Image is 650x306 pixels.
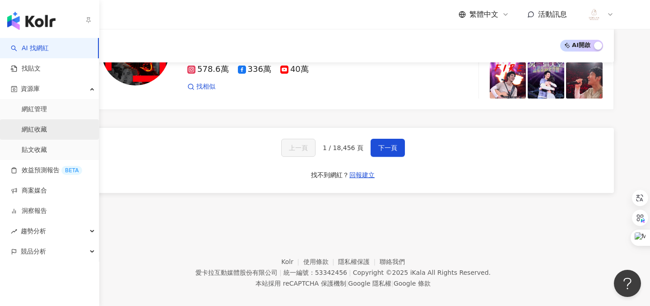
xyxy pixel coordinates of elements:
[490,62,526,99] img: post-image
[410,269,426,276] a: iKala
[380,258,405,265] a: 聯絡我們
[349,171,375,179] span: 回報建立
[11,228,17,235] span: rise
[255,278,430,289] span: 本站採用 reCAPTCHA 保護機制
[11,44,49,53] a: searchAI 找網紅
[378,144,397,151] span: 下一頁
[21,221,46,241] span: 趨勢分析
[585,6,603,23] img: sofuya%20logo.png
[7,12,56,30] img: logo
[11,166,82,175] a: 效益預測報告BETA
[187,65,229,74] span: 578.6萬
[338,258,380,265] a: 隱私權保護
[196,82,215,91] span: 找相似
[353,269,491,276] div: Copyright © 2025 All Rights Reserved.
[22,125,47,134] a: 網紅收藏
[371,139,405,157] button: 下一頁
[238,65,271,74] span: 336萬
[195,269,278,276] div: 愛卡拉互動媒體股份有限公司
[528,62,564,99] img: post-image
[21,79,40,99] span: 資源庫
[391,280,394,287] span: |
[303,258,339,265] a: 使用條款
[279,269,282,276] span: |
[280,65,309,74] span: 40萬
[11,64,41,73] a: 找貼文
[311,171,349,180] div: 找不到網紅？
[349,269,351,276] span: |
[21,241,46,262] span: 競品分析
[22,105,47,114] a: 網紅管理
[281,258,303,265] a: Kolr
[187,82,215,91] a: 找相似
[349,168,375,182] button: 回報建立
[22,146,47,155] a: 貼文收藏
[323,144,363,151] span: 1 / 18,456 頁
[394,280,431,287] a: Google 條款
[614,270,641,297] iframe: Help Scout Beacon - Open
[281,139,316,157] button: 上一頁
[566,62,603,99] img: post-image
[11,186,47,195] a: 商案媒合
[11,207,47,216] a: 洞察報告
[348,280,391,287] a: Google 隱私權
[283,269,347,276] div: 統一編號：53342456
[346,280,348,287] span: |
[469,9,498,19] span: 繁體中文
[538,10,567,19] span: 活動訊息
